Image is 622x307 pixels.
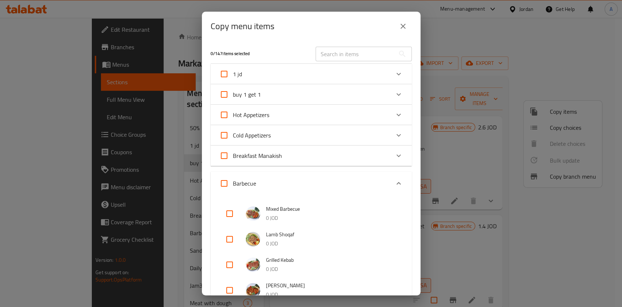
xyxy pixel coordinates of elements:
[246,257,260,272] img: Grilled Kebab
[211,125,412,145] div: Expand
[266,290,397,299] p: 0 JOD
[215,106,269,124] label: Acknowledge
[266,205,397,214] span: Mixed Barbecue
[211,84,412,105] div: Expand
[211,20,274,32] h2: Copy menu items
[233,69,242,79] span: 1 jd
[266,256,397,265] span: Grilled Kebab
[246,206,260,221] img: Mixed Barbecue
[211,64,412,84] div: Expand
[215,65,242,83] label: Acknowledge
[266,281,397,290] span: [PERSON_NAME]
[215,175,256,192] label: Acknowledge
[266,265,397,274] p: 0 JOD
[211,145,412,166] div: Expand
[266,214,397,223] p: 0 JOD
[246,283,260,298] img: Shish Tawouk
[215,86,261,103] label: Acknowledge
[215,147,282,164] label: Acknowledge
[266,230,397,239] span: Lamb Shoqaf
[215,127,271,144] label: Acknowledge
[211,105,412,125] div: Expand
[233,150,282,161] span: Breakfast Manakish
[233,109,269,120] span: Hot Appetizers
[266,239,397,248] p: 0 JOD
[394,18,412,35] button: close
[316,47,395,61] input: Search in items
[211,172,412,195] div: Expand
[233,178,256,189] span: Barbecue
[211,51,307,57] h5: 0 / 147 items selected
[233,130,271,141] span: Cold Appetizers
[233,89,261,100] span: buy 1 get 1
[246,232,260,246] img: Lamb Shoqaf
